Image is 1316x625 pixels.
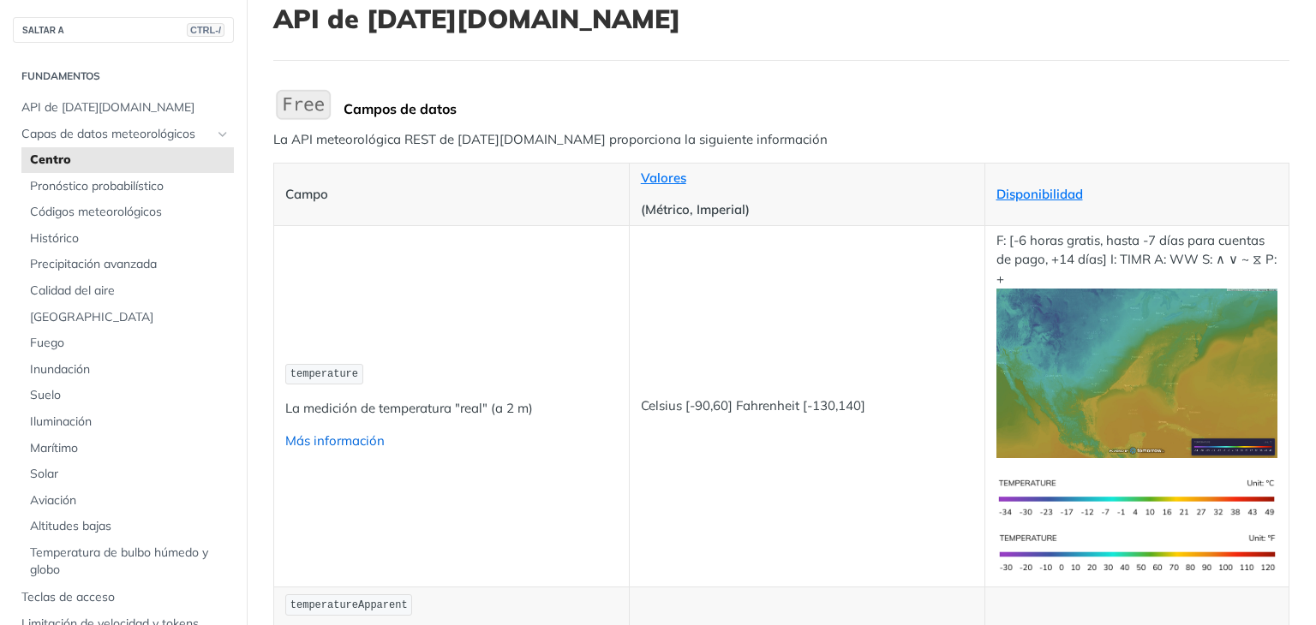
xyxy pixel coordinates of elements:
[21,488,234,514] a: Aviación
[21,147,234,173] a: Centro
[21,383,234,408] a: Suelo
[30,545,208,577] font: Temperatura de bulbo húmedo y globo
[216,128,230,141] button: Hide subpages for Weather Data Layers
[30,335,64,350] font: Fuego
[641,201,750,217] font: (Métrico, Imperial)
[187,23,224,37] span: CTRL-/
[21,330,234,356] a: Fuego
[22,26,64,35] font: SALTAR A
[21,126,195,141] font: Capas de datos meteorológicos
[30,204,162,219] font: Códigos meteorológicos
[21,226,234,252] a: Histórico
[21,305,234,330] a: [GEOGRAPHIC_DATA]
[30,518,111,533] font: Altitudes bajas
[290,368,358,380] span: temperature
[30,230,79,246] font: Histórico
[996,364,1278,380] span: Ampliar imagen
[290,599,408,611] span: temperatureApparent
[21,409,234,435] a: Iluminación
[273,131,828,147] font: La API meteorológica REST de [DATE][DOMAIN_NAME] proporciona la siguiente información
[30,361,90,377] font: Inundación
[21,199,234,225] a: Códigos meteorológicos
[30,256,157,271] font: Precipitación avanzada
[30,309,153,324] font: [GEOGRAPHIC_DATA]
[344,100,457,117] font: Campos de datos
[30,492,76,508] font: Aviación
[996,186,1083,202] a: Disponibilidad
[21,357,234,383] a: Inundación
[285,400,533,416] font: La medición de temperatura "real" (a 2 m)
[21,278,234,304] a: Calidad del aire
[996,544,1278,560] span: Ampliar imagen
[30,440,78,455] font: Marítimo
[13,17,234,43] button: SALTAR ACTRL-/
[30,466,58,481] font: Solar
[21,99,194,115] font: API de [DATE][DOMAIN_NAME]
[996,232,1277,287] font: F: [-6 horas gratis, hasta -7 días para cuentas de pago, +14 días] I: TIMR A: WW S: ∧ ∨ ~ ⧖ P: +
[21,540,234,582] a: Temperatura de bulbo húmedo y globo
[21,436,234,461] a: Marítimo
[30,152,71,167] font: Centro
[21,461,234,487] a: Solar
[30,178,164,193] font: Pronóstico probabilístico
[285,432,385,449] a: Más información
[641,170,686,186] a: Valores
[21,174,234,199] a: Pronóstico probabilístico
[21,514,234,539] a: Altitudes bajas
[285,186,328,202] font: Campo
[13,95,234,121] a: API de [DATE][DOMAIN_NAME]
[21,589,115,604] font: Teclas de acceso
[13,585,234,610] a: Teclas de acceso
[273,2,680,35] font: API de [DATE][DOMAIN_NAME]
[21,69,100,82] font: Fundamentos
[30,414,92,429] font: Iluminación
[641,397,865,414] font: Celsius [-90,60] Fahrenheit [-130,140]
[996,489,1278,505] span: Ampliar imagen
[21,252,234,277] a: Precipitación avanzada
[30,387,61,402] font: Suelo
[13,122,234,147] a: Capas de datos meteorológicosHide subpages for Weather Data Layers
[30,283,115,298] font: Calidad del aire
